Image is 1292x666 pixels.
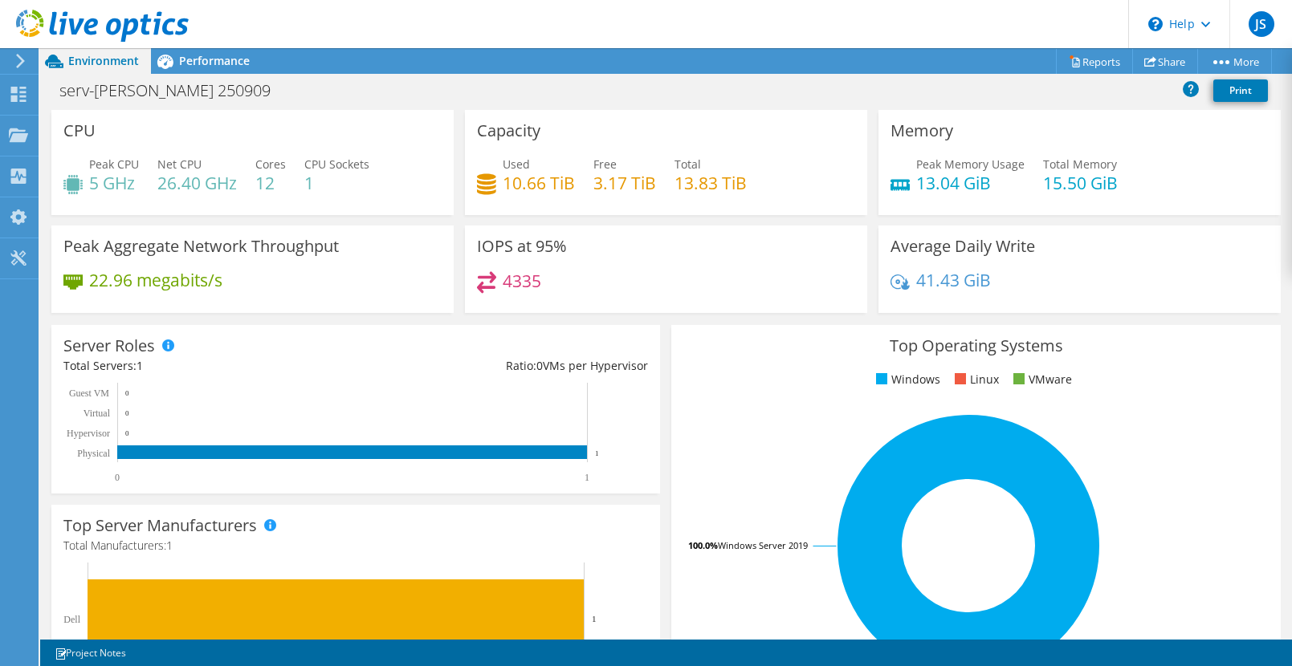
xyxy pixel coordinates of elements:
h4: 10.66 TiB [503,174,575,192]
span: Total Memory [1043,156,1117,172]
a: Project Notes [43,643,137,663]
h4: 22.96 megabits/s [89,271,222,289]
span: Performance [179,53,250,68]
a: Share [1132,49,1198,74]
li: Linux [951,371,999,388]
span: CPU Sockets [304,156,369,172]
h4: 12 [255,174,286,192]
h1: serv-[PERSON_NAME] 250909 [52,82,295,99]
h4: 41.43 GiB [916,271,991,289]
h3: CPU [63,122,96,140]
h3: IOPS at 95% [477,238,567,255]
span: 1 [166,538,173,553]
span: 1 [137,358,143,373]
span: JS [1249,11,1274,37]
h3: Server Roles [63,337,155,355]
li: Windows [872,371,940,388]
h4: 26.40 GHz [157,174,237,192]
a: More [1197,49,1272,74]
a: Print [1213,79,1268,102]
tspan: 100.0% [688,539,718,551]
h4: 5 GHz [89,174,139,192]
span: 0 [536,358,543,373]
h3: Top Operating Systems [683,337,1268,355]
a: Reports [1056,49,1133,74]
h4: 13.83 TiB [675,174,747,192]
h4: 15.50 GiB [1043,174,1118,192]
text: 0 [125,429,129,437]
text: Dell [63,614,80,625]
div: Ratio: VMs per Hypervisor [356,357,648,375]
span: Peak CPU [89,156,139,172]
text: 0 [115,472,120,483]
tspan: Windows Server 2019 [718,539,808,551]
h3: Top Server Manufacturers [63,517,257,534]
div: Total Servers: [63,357,356,375]
h4: 4335 [503,272,541,290]
h3: Capacity [477,122,540,140]
h3: Memory [891,122,953,140]
h4: Total Manufacturers: [63,537,648,554]
h3: Peak Aggregate Network Throughput [63,238,339,255]
text: Hypervisor [67,428,110,439]
h4: 3.17 TiB [593,174,656,192]
text: Virtual [84,408,111,419]
span: Free [593,156,617,172]
span: Peak Memory Usage [916,156,1025,172]
li: VMware [1009,371,1072,388]
text: 1 [585,472,589,483]
text: Physical [77,448,110,459]
text: 1 [595,449,599,457]
span: Used [503,156,530,172]
text: 1 [592,614,597,623]
span: Cores [255,156,286,172]
h4: 13.04 GiB [916,174,1025,192]
span: Net CPU [157,156,202,172]
h4: 1 [304,174,369,192]
text: Guest VM [69,388,109,399]
h3: Average Daily Write [891,238,1035,255]
span: Environment [68,53,139,68]
text: 0 [125,389,129,397]
svg: \n [1148,17,1163,31]
span: Total [675,156,701,172]
text: 0 [125,409,129,417]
